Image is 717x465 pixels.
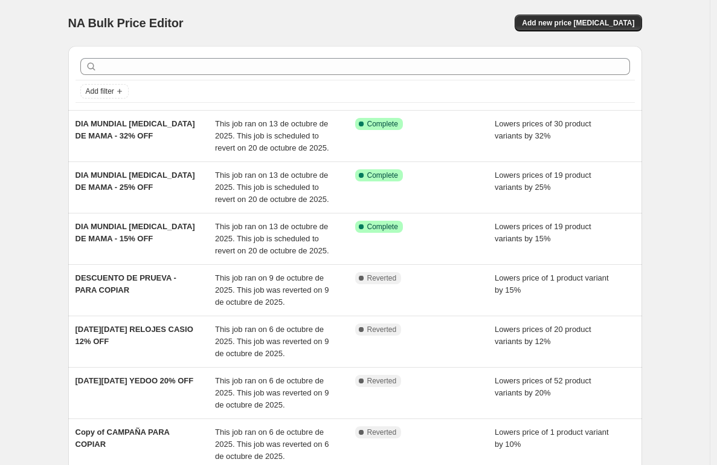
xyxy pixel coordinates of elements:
[495,222,591,243] span: Lowers prices of 19 product variants by 15%
[76,325,193,346] span: [DATE][DATE] RELOJES CASIO 12% OFF
[76,171,195,192] span: DIA MUNDIAL [MEDICAL_DATA] DE MAMA - 25% OFF
[215,119,329,152] span: This job ran on 13 de octubre de 2025. This job is scheduled to revert on 20 de octubre de 2025.
[522,18,634,28] span: Add new price [MEDICAL_DATA]
[76,119,195,140] span: DIA MUNDIAL [MEDICAL_DATA] DE MAMA - 32% OFF
[215,273,329,307] span: This job ran on 9 de octubre de 2025. This job was reverted on 9 de octubre de 2025.
[495,119,591,140] span: Lowers prices of 30 product variants by 32%
[86,86,114,96] span: Add filter
[215,325,329,358] span: This job ran on 6 de octubre de 2025. This job was reverted on 9 de octubre de 2025.
[495,376,591,397] span: Lowers prices of 52 product variants by 20%
[76,376,194,385] span: [DATE][DATE] YEDOO 20% OFF
[495,325,591,346] span: Lowers prices of 20 product variants by 12%
[495,171,591,192] span: Lowers prices of 19 product variants by 25%
[367,325,397,334] span: Reverted
[495,273,609,294] span: Lowers price of 1 product variant by 15%
[367,428,397,437] span: Reverted
[367,376,397,386] span: Reverted
[367,119,398,129] span: Complete
[367,273,397,283] span: Reverted
[215,376,329,409] span: This job ran on 6 de octubre de 2025. This job was reverted on 9 de octubre de 2025.
[215,428,329,461] span: This job ran on 6 de octubre de 2025. This job was reverted on 6 de octubre de 2025.
[367,222,398,232] span: Complete
[80,84,129,99] button: Add filter
[76,222,195,243] span: DIA MUNDIAL [MEDICAL_DATA] DE MAMA - 15% OFF
[215,171,329,204] span: This job ran on 13 de octubre de 2025. This job is scheduled to revert on 20 de octubre de 2025.
[367,171,398,180] span: Complete
[76,273,176,294] span: DESCUENTO DE PRUEVA - PARA COPIAR
[215,222,329,255] span: This job ran on 13 de octubre de 2025. This job is scheduled to revert on 20 de octubre de 2025.
[495,428,609,449] span: Lowers price of 1 product variant by 10%
[515,15,641,31] button: Add new price [MEDICAL_DATA]
[76,428,170,449] span: Copy of CAMPAÑA PARA COPIAR
[68,16,184,30] span: NA Bulk Price Editor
